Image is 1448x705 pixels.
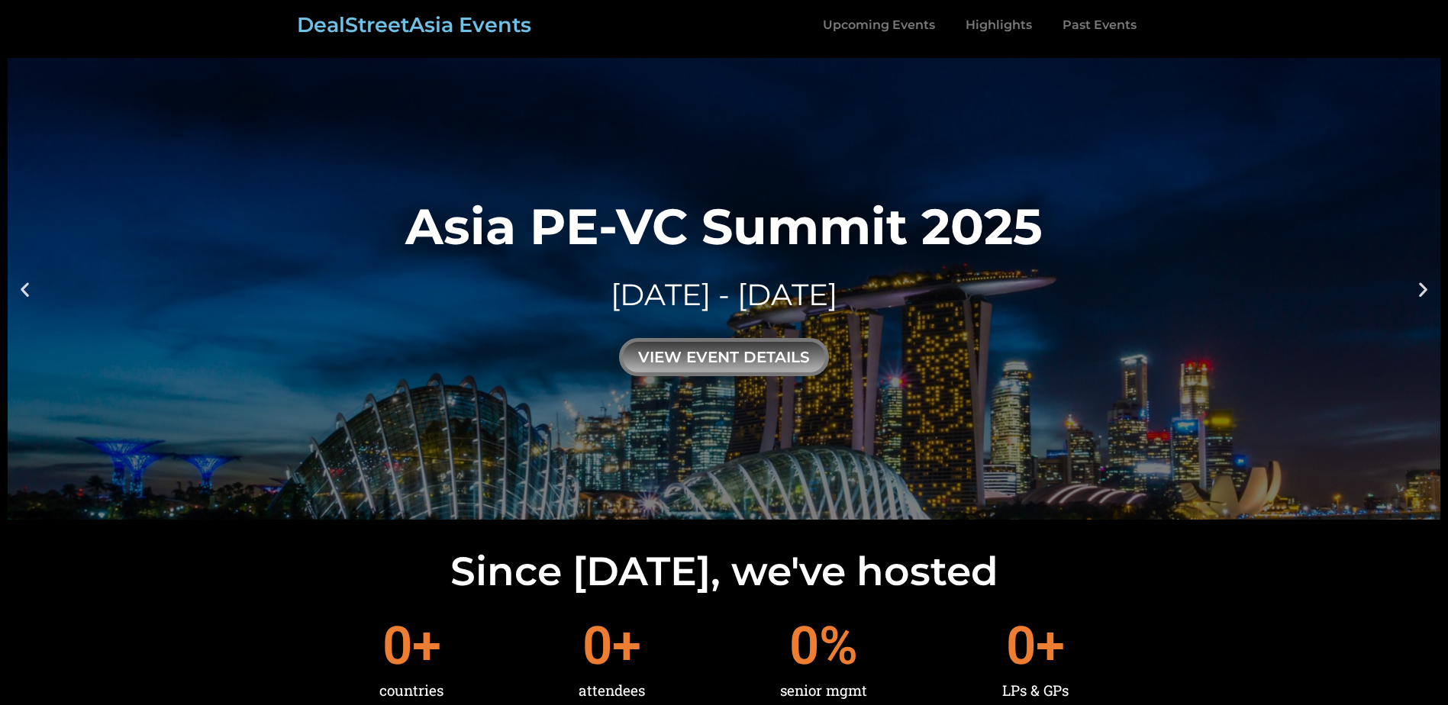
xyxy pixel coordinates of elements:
[789,620,819,672] span: 0
[619,338,829,376] div: view event details
[1036,620,1069,672] span: +
[382,620,412,672] span: 0
[808,8,950,43] a: Upcoming Events
[297,12,531,37] a: DealStreetAsia Events
[8,552,1440,591] h2: Since [DATE], we've hosted
[405,201,1043,251] div: Asia PE-VC Summit 2025
[8,58,1440,520] a: Asia PE-VC Summit 2025[DATE] - [DATE]view event details
[405,274,1043,316] div: [DATE] - [DATE]
[412,620,444,672] span: +
[612,620,645,672] span: +
[1006,620,1036,672] span: 0
[1047,8,1152,43] a: Past Events
[819,620,867,672] span: %
[950,8,1047,43] a: Highlights
[582,620,612,672] span: 0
